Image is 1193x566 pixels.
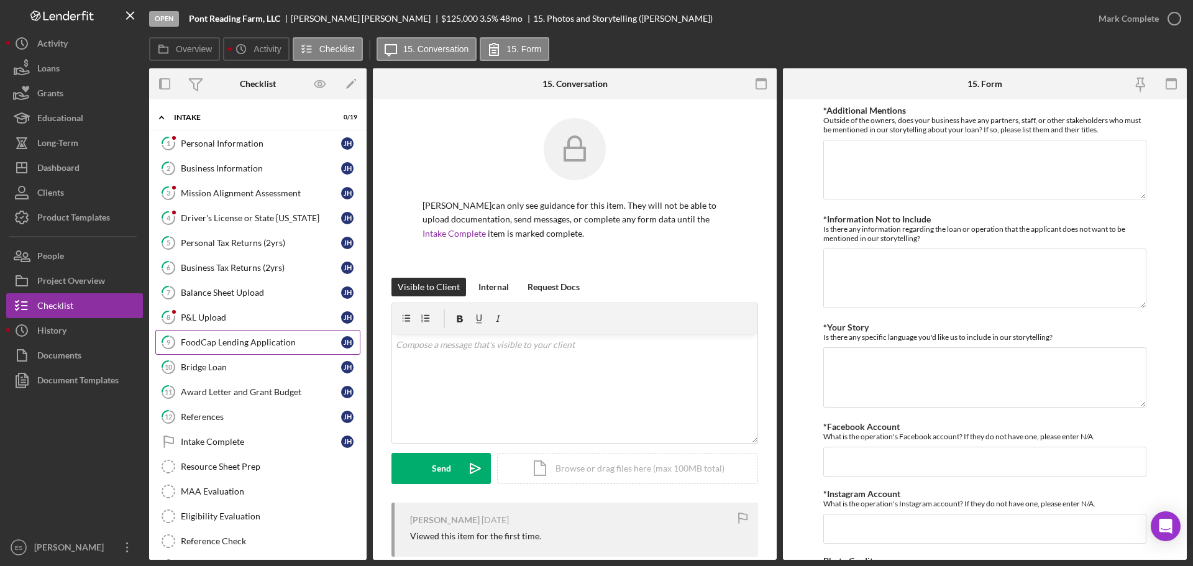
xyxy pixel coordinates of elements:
[37,205,110,233] div: Product Templates
[167,139,170,147] tspan: 1
[6,56,143,81] a: Loans
[341,311,354,324] div: J H
[423,199,727,240] p: [PERSON_NAME] can only see guidance for this item. They will not be able to upload documentation,...
[149,11,179,27] div: Open
[181,536,360,546] div: Reference Check
[181,511,360,521] div: Eligibility Evaluation
[6,368,143,393] button: Document Templates
[823,116,1146,134] div: Outside of the owners, does your business have any partners, staff, or other stakeholders who mus...
[37,268,105,296] div: Project Overview
[31,535,112,563] div: [PERSON_NAME]
[6,343,143,368] button: Documents
[167,214,171,222] tspan: 4
[37,180,64,208] div: Clients
[181,437,341,447] div: Intake Complete
[181,337,341,347] div: FoodCap Lending Application
[6,31,143,56] button: Activity
[37,106,83,134] div: Educational
[37,244,64,272] div: People
[377,37,477,61] button: 15. Conversation
[528,278,580,296] div: Request Docs
[341,162,354,175] div: J H
[155,529,360,554] a: Reference Check
[480,37,549,61] button: 15. Form
[542,79,608,89] div: 15. Conversation
[1151,511,1181,541] div: Open Intercom Messenger
[240,79,276,89] div: Checklist
[6,318,143,343] button: History
[1086,6,1187,31] button: Mark Complete
[155,255,360,280] a: 6Business Tax Returns (2yrs)JH
[155,404,360,429] a: 12ReferencesJH
[6,293,143,318] button: Checklist
[37,31,68,59] div: Activity
[37,368,119,396] div: Document Templates
[155,181,360,206] a: 3Mission Alignment AssessmentJH
[423,228,486,239] a: Intake Complete
[37,318,66,346] div: History
[155,454,360,479] a: Resource Sheet Prep
[155,330,360,355] a: 9FoodCap Lending ApplicationJH
[155,429,360,454] a: Intake CompleteJH
[176,44,212,54] label: Overview
[398,278,460,296] div: Visible to Client
[181,288,341,298] div: Balance Sheet Upload
[181,238,341,248] div: Personal Tax Returns (2yrs)
[441,13,478,24] span: $125,000
[167,338,171,346] tspan: 9
[6,205,143,230] button: Product Templates
[181,163,341,173] div: Business Information
[181,486,360,496] div: MAA Evaluation
[341,262,354,274] div: J H
[335,114,357,121] div: 0 / 19
[391,278,466,296] button: Visible to Client
[341,237,354,249] div: J H
[6,268,143,293] button: Project Overview
[174,114,326,121] div: Intake
[167,263,171,272] tspan: 6
[181,412,341,422] div: References
[155,231,360,255] a: 5Personal Tax Returns (2yrs)JH
[506,44,541,54] label: 15. Form
[149,37,220,61] button: Overview
[478,278,509,296] div: Internal
[181,462,360,472] div: Resource Sheet Prep
[341,137,354,150] div: J H
[823,224,1146,243] div: Is there any information regarding the loan or operation that the applicant does not want to be m...
[167,189,170,197] tspan: 3
[6,106,143,130] a: Educational
[341,361,354,373] div: J H
[6,81,143,106] button: Grants
[319,44,355,54] label: Checklist
[1099,6,1159,31] div: Mark Complete
[155,355,360,380] a: 10Bridge LoanJH
[37,293,73,321] div: Checklist
[165,388,172,396] tspan: 11
[341,336,354,349] div: J H
[823,488,900,499] label: *Instagram Account
[181,263,341,273] div: Business Tax Returns (2yrs)
[37,56,60,84] div: Loans
[181,362,341,372] div: Bridge Loan
[6,155,143,180] a: Dashboard
[6,180,143,205] a: Clients
[823,214,931,224] label: *Information Not to Include
[181,139,341,148] div: Personal Information
[223,37,289,61] button: Activity
[403,44,469,54] label: 15. Conversation
[823,332,1146,342] div: Is there any specific language you'd like us to include in our storytelling?
[37,155,80,183] div: Dashboard
[432,453,451,484] div: Send
[37,343,81,371] div: Documents
[823,555,873,566] label: Photo Credit
[823,432,1146,441] div: What is the operation's Facebook account? If they do not have one, please enter N/A.
[6,244,143,268] button: People
[341,436,354,448] div: J H
[155,280,360,305] a: 7Balance Sheet UploadJH
[472,278,515,296] button: Internal
[341,212,354,224] div: J H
